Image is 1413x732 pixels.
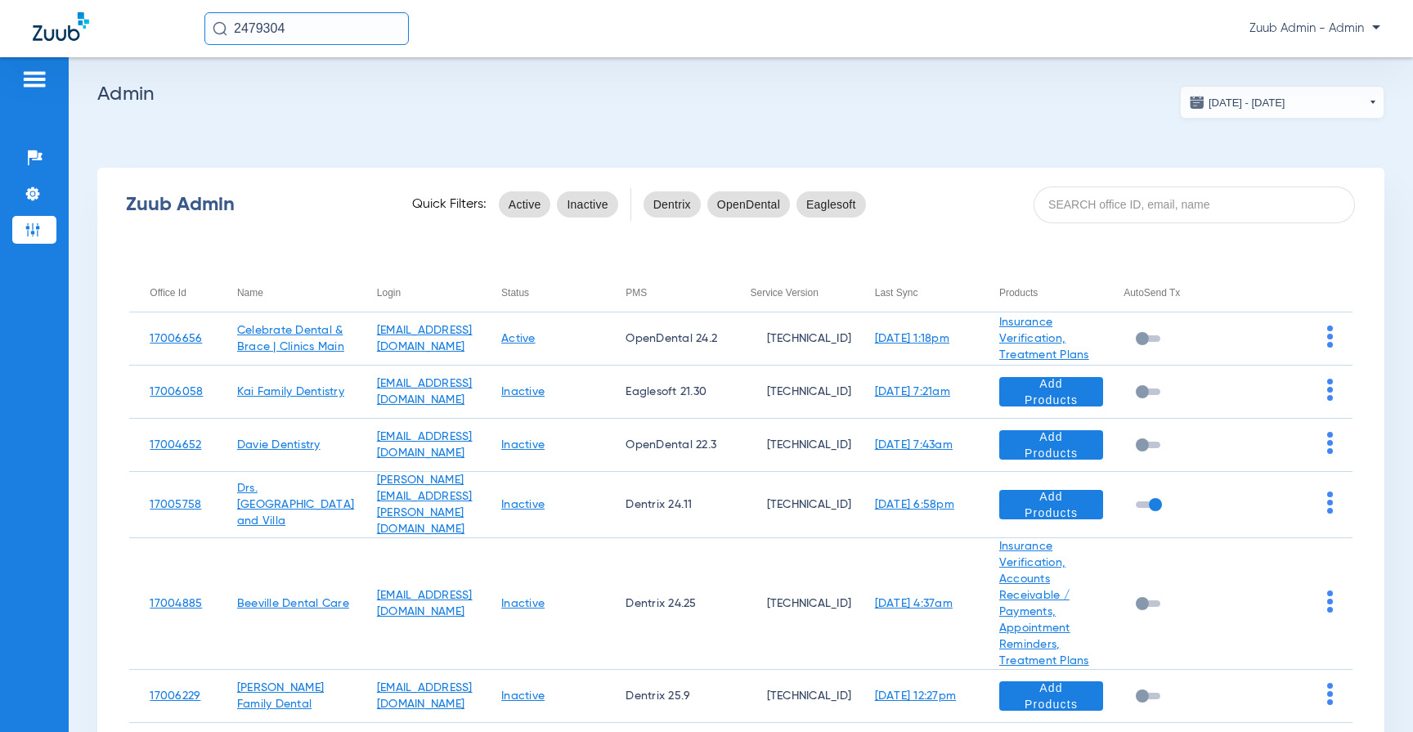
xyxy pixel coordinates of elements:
img: group-dot-blue.svg [1327,432,1333,454]
div: Status [501,284,605,302]
a: Kai Family Dentistry [237,386,344,397]
h2: Admin [97,86,1384,102]
a: 17006229 [150,690,200,702]
div: Name [237,284,357,302]
div: Zuub Admin [126,196,384,213]
input: Search for patients [204,12,409,45]
mat-chip-listbox: pms-filters [644,188,866,221]
div: Login [377,284,481,302]
div: Login [377,284,401,302]
img: Zuub Logo [33,12,89,41]
td: [TECHNICAL_ID] [730,472,855,538]
a: 17005758 [150,499,201,510]
div: Products [999,284,1038,302]
div: Office Id [150,284,186,302]
button: Add Products [999,681,1103,711]
a: [DATE] 6:58pm [875,499,954,510]
div: PMS [626,284,647,302]
div: Office Id [150,284,217,302]
a: Inactive [501,598,545,609]
span: Active [509,196,541,213]
img: group-dot-blue.svg [1327,591,1333,613]
td: [TECHNICAL_ID] [730,538,855,670]
div: Status [501,284,529,302]
td: Eaglesoft 21.30 [605,366,729,419]
a: Inactive [501,439,545,451]
button: Add Products [999,377,1103,406]
a: [EMAIL_ADDRESS][DOMAIN_NAME] [377,325,473,353]
a: 17006058 [150,386,203,397]
img: hamburger-icon [21,70,47,89]
div: Service Version [751,284,855,302]
span: Add Products [1012,488,1090,521]
a: [EMAIL_ADDRESS][DOMAIN_NAME] [377,590,473,617]
a: Drs. [GEOGRAPHIC_DATA] and Villa [237,483,354,527]
img: group-dot-blue.svg [1327,683,1333,705]
a: [DATE] 4:37am [875,598,953,609]
span: Add Products [1012,680,1090,712]
a: Active [501,333,536,344]
a: 17004652 [150,439,201,451]
a: Insurance Verification, Treatment Plans [999,317,1089,361]
div: Service Version [751,284,819,302]
div: Last Sync [875,284,918,302]
img: date.svg [1189,94,1205,110]
td: OpenDental 22.3 [605,419,729,472]
img: group-dot-blue.svg [1327,379,1333,401]
td: OpenDental 24.2 [605,312,729,366]
a: Inactive [501,690,545,702]
a: Celebrate Dental & Brace | Clinics Main [237,325,344,353]
span: Quick Filters: [412,196,487,213]
span: Add Products [1012,375,1090,408]
a: [DATE] 1:18pm [875,333,949,344]
a: [EMAIL_ADDRESS][DOMAIN_NAME] [377,431,473,459]
a: [EMAIL_ADDRESS][DOMAIN_NAME] [377,378,473,406]
a: Inactive [501,499,545,510]
td: Dentrix 24.11 [605,472,729,538]
span: Zuub Admin - Admin [1249,20,1380,37]
img: group-dot-blue.svg [1327,492,1333,514]
a: Inactive [501,386,545,397]
a: 17004885 [150,598,202,609]
button: Add Products [999,490,1103,519]
iframe: Chat Widget [1331,653,1413,732]
span: Add Products [1012,429,1090,461]
a: [DATE] 12:27pm [875,690,957,702]
img: Search Icon [213,21,227,36]
span: Eaglesoft [806,196,856,213]
button: Add Products [999,430,1103,460]
span: OpenDental [717,196,780,213]
td: Dentrix 25.9 [605,670,729,723]
td: [TECHNICAL_ID] [730,366,855,419]
div: Last Sync [875,284,979,302]
a: [DATE] 7:21am [875,386,950,397]
a: Insurance Verification, Accounts Receivable / Payments, Appointment Reminders, Treatment Plans [999,541,1089,667]
a: [PERSON_NAME][EMAIL_ADDRESS][PERSON_NAME][DOMAIN_NAME] [377,474,473,535]
a: Davie Dentistry [237,439,321,451]
td: [TECHNICAL_ID] [730,670,855,723]
div: Products [999,284,1103,302]
div: Name [237,284,263,302]
span: Dentrix [653,196,691,213]
a: [EMAIL_ADDRESS][DOMAIN_NAME] [377,682,473,710]
td: [TECHNICAL_ID] [730,312,855,366]
a: [DATE] 7:43am [875,439,953,451]
span: Inactive [567,196,608,213]
td: [TECHNICAL_ID] [730,419,855,472]
td: Dentrix 24.25 [605,538,729,670]
div: AutoSend Tx [1124,284,1227,302]
input: SEARCH office ID, email, name [1034,186,1356,223]
a: 17006656 [150,333,202,344]
a: [PERSON_NAME] Family Dental [237,682,324,710]
mat-chip-listbox: status-filters [499,188,618,221]
div: AutoSend Tx [1124,284,1180,302]
button: [DATE] - [DATE] [1180,86,1384,119]
img: group-dot-blue.svg [1327,326,1333,348]
a: Beeville Dental Care [237,598,349,609]
div: PMS [626,284,729,302]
